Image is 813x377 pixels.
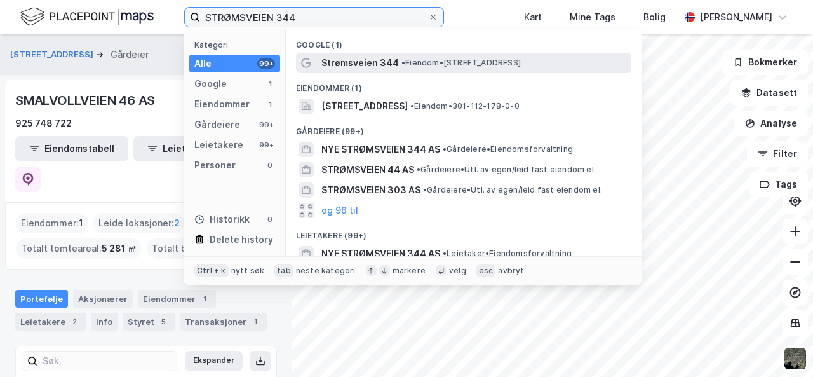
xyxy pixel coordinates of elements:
[68,315,81,328] div: 2
[401,58,521,68] span: Eiendom • [STREET_ADDRESS]
[286,73,642,96] div: Eiendommer (1)
[249,315,262,328] div: 1
[393,266,426,276] div: markere
[91,313,118,331] div: Info
[423,185,602,195] span: Gårdeiere • Utl. av egen/leid fast eiendom el.
[265,214,275,224] div: 0
[147,238,269,259] div: Totalt byggareal :
[257,58,275,69] div: 99+
[194,40,280,50] div: Kategori
[157,315,170,328] div: 5
[194,76,227,92] div: Google
[749,316,813,377] div: Kontrollprogram for chat
[257,120,275,130] div: 99+
[37,352,177,371] input: Søk
[174,216,180,231] span: 2
[200,8,428,27] input: Søk på adresse, matrikkel, gårdeiere, leietakere eller personer
[15,116,72,131] div: 925 748 722
[210,232,273,247] div: Delete history
[123,313,175,331] div: Styret
[730,80,808,106] button: Datasett
[194,212,250,227] div: Historikk
[265,160,275,170] div: 0
[449,266,466,276] div: velg
[643,10,666,25] div: Bolig
[747,141,808,167] button: Filter
[111,47,149,62] div: Gårdeier
[16,238,142,259] div: Totalt tomteareal :
[133,136,246,161] button: Leietakertabell
[417,165,420,174] span: •
[321,142,440,157] span: NYE STRØMSVEIEN 344 AS
[15,290,68,308] div: Portefølje
[410,101,520,111] span: Eiendom • 301-112-178-0-0
[423,185,427,195] span: •
[321,162,414,177] span: STRØMSVEIEN 44 AS
[194,158,236,173] div: Personer
[296,266,356,276] div: neste kategori
[265,99,275,109] div: 1
[524,10,542,25] div: Kart
[185,351,243,371] button: Ekspander
[749,316,813,377] iframe: Chat Widget
[15,136,128,161] button: Eiendomstabell
[231,266,265,276] div: nytt søk
[498,266,524,276] div: avbryt
[321,99,408,114] span: [STREET_ADDRESS]
[443,249,572,259] span: Leietaker • Eiendomsforvaltning
[194,137,243,153] div: Leietakere
[286,221,642,243] div: Leietakere (99+)
[321,182,420,198] span: STRØMSVEIEN 303 AS
[321,246,440,261] span: NYE STRØMSVEIEN 344 AS
[20,6,154,28] img: logo.f888ab2527a4732fd821a326f86c7f29.svg
[265,79,275,89] div: 1
[194,117,240,132] div: Gårdeiere
[410,101,414,111] span: •
[700,10,772,25] div: [PERSON_NAME]
[15,313,86,331] div: Leietakere
[286,30,642,53] div: Google (1)
[274,264,293,277] div: tab
[257,140,275,150] div: 99+
[417,165,596,175] span: Gårdeiere • Utl. av egen/leid fast eiendom el.
[16,213,88,233] div: Eiendommer :
[476,264,496,277] div: esc
[286,116,642,139] div: Gårdeiere (99+)
[401,58,405,67] span: •
[180,313,267,331] div: Transaksjoner
[321,55,399,71] span: Strømsveien 344
[194,97,250,112] div: Eiendommer
[722,50,808,75] button: Bokmerker
[570,10,615,25] div: Mine Tags
[102,241,137,256] span: 5 281 ㎡
[73,290,133,308] div: Aksjonærer
[138,290,216,308] div: Eiendommer
[198,292,211,305] div: 1
[93,213,185,233] div: Leide lokasjoner :
[749,172,808,197] button: Tags
[79,216,83,231] span: 1
[10,48,96,61] button: [STREET_ADDRESS]
[321,203,358,218] button: og 96 til
[194,56,212,71] div: Alle
[734,111,808,136] button: Analyse
[15,90,158,111] div: SMALVOLLVEIEN 46 AS
[194,264,229,277] div: Ctrl + k
[443,144,447,154] span: •
[443,144,573,154] span: Gårdeiere • Eiendomsforvaltning
[443,249,447,258] span: •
